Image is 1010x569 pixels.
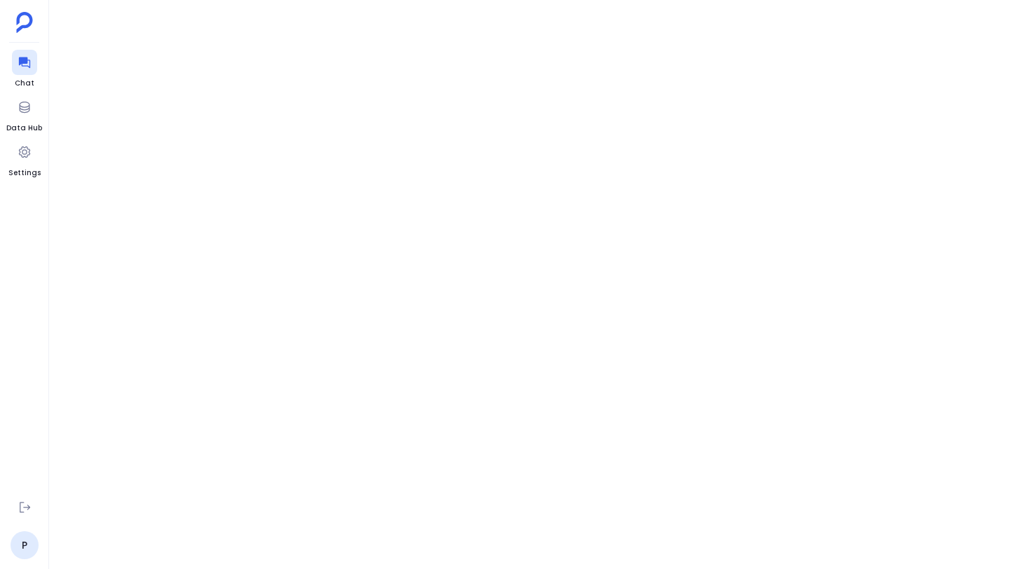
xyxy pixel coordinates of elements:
span: Settings [8,167,41,179]
a: Data Hub [6,95,42,134]
a: P [11,531,39,559]
span: Data Hub [6,123,42,134]
img: petavue logo [16,12,33,33]
a: Chat [12,50,37,89]
span: Chat [12,78,37,89]
a: Settings [8,139,41,179]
